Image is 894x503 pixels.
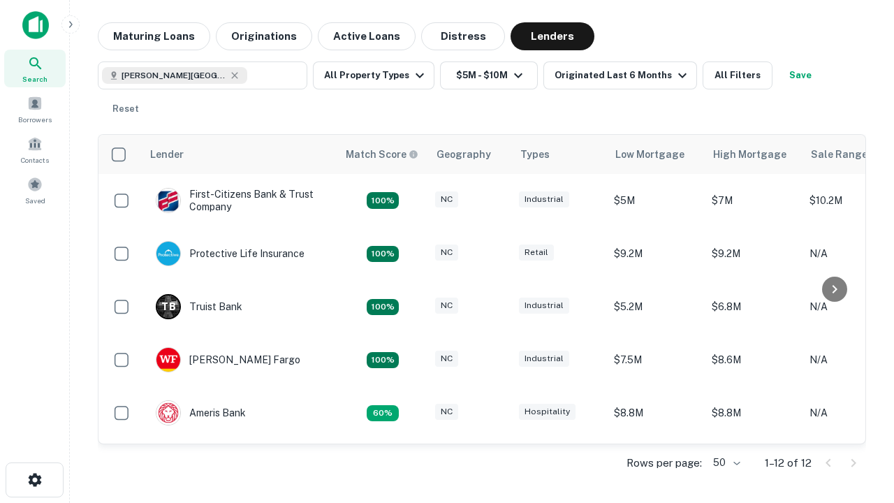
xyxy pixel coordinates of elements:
td: $5.2M [607,280,705,333]
img: picture [156,189,180,212]
div: NC [435,404,458,420]
div: 50 [708,453,742,473]
div: Industrial [519,298,569,314]
td: $8.8M [705,386,803,439]
div: NC [435,351,458,367]
div: NC [435,298,458,314]
img: picture [156,242,180,265]
button: Save your search to get updates of matches that match your search criteria. [778,61,823,89]
div: Truist Bank [156,294,242,319]
span: Saved [25,195,45,206]
span: Contacts [21,154,49,166]
span: Borrowers [18,114,52,125]
div: First-citizens Bank & Trust Company [156,188,323,213]
div: Retail [519,245,554,261]
div: Matching Properties: 2, hasApolloMatch: undefined [367,352,399,369]
p: 1–12 of 12 [765,455,812,472]
td: $7.5M [607,333,705,386]
td: $9.2M [705,439,803,493]
th: High Mortgage [705,135,803,174]
th: Capitalize uses an advanced AI algorithm to match your search with the best lender. The match sco... [337,135,428,174]
div: Matching Properties: 1, hasApolloMatch: undefined [367,405,399,422]
button: All Property Types [313,61,434,89]
div: [PERSON_NAME] Fargo [156,347,300,372]
img: picture [156,348,180,372]
td: $9.2M [607,439,705,493]
div: Industrial [519,351,569,367]
div: Matching Properties: 2, hasApolloMatch: undefined [367,192,399,209]
div: Hospitality [519,404,576,420]
th: Geography [428,135,512,174]
a: Contacts [4,131,66,168]
div: NC [435,245,458,261]
th: Low Mortgage [607,135,705,174]
img: picture [156,401,180,425]
button: All Filters [703,61,772,89]
div: Lender [150,146,184,163]
button: Maturing Loans [98,22,210,50]
button: $5M - $10M [440,61,538,89]
button: Distress [421,22,505,50]
div: Originated Last 6 Months [555,67,691,84]
div: Types [520,146,550,163]
button: Reset [103,95,148,123]
a: Saved [4,171,66,209]
td: $6.8M [705,280,803,333]
th: Types [512,135,607,174]
div: Matching Properties: 2, hasApolloMatch: undefined [367,246,399,263]
a: Search [4,50,66,87]
img: capitalize-icon.png [22,11,49,39]
td: $8.8M [607,386,705,439]
div: Capitalize uses an advanced AI algorithm to match your search with the best lender. The match sco... [346,147,418,162]
iframe: Chat Widget [824,347,894,414]
td: $7M [705,174,803,227]
a: Borrowers [4,90,66,128]
span: [PERSON_NAME][GEOGRAPHIC_DATA], [GEOGRAPHIC_DATA] [122,69,226,82]
div: High Mortgage [713,146,786,163]
td: $8.6M [705,333,803,386]
div: Ameris Bank [156,400,246,425]
td: $9.2M [607,227,705,280]
td: $9.2M [705,227,803,280]
div: Industrial [519,191,569,207]
span: Search [22,73,47,85]
button: Lenders [511,22,594,50]
button: Originated Last 6 Months [543,61,697,89]
p: Rows per page: [626,455,702,472]
div: Geography [437,146,491,163]
div: Sale Range [811,146,867,163]
button: Originations [216,22,312,50]
div: Low Mortgage [615,146,684,163]
button: Active Loans [318,22,416,50]
div: Matching Properties: 3, hasApolloMatch: undefined [367,299,399,316]
div: Protective Life Insurance [156,241,305,266]
p: T B [161,300,175,314]
div: NC [435,191,458,207]
h6: Match Score [346,147,416,162]
th: Lender [142,135,337,174]
td: $5M [607,174,705,227]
